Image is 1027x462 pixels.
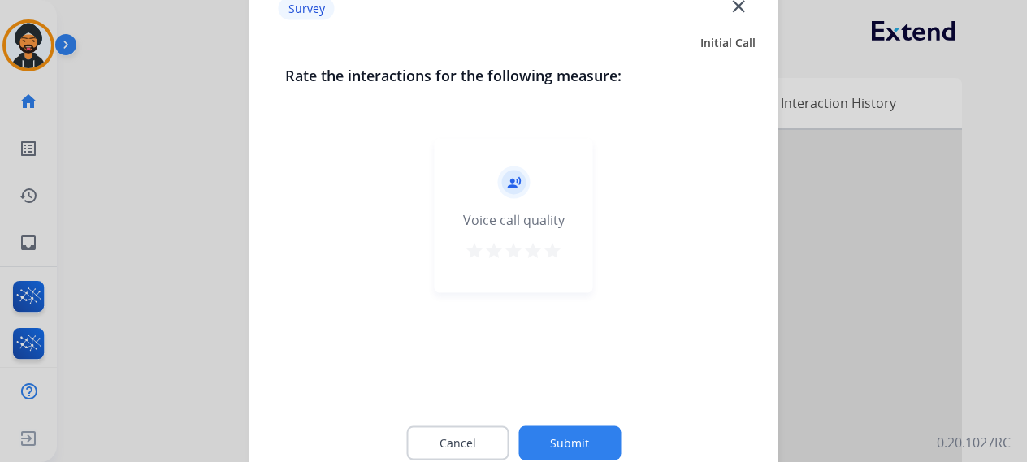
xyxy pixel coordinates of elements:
mat-icon: star [484,240,504,260]
mat-icon: star [504,240,523,260]
mat-icon: star [543,240,562,260]
p: 0.20.1027RC [937,433,1011,452]
mat-icon: star [523,240,543,260]
button: Cancel [406,425,509,460]
button: Submit [518,425,621,460]
mat-icon: star [465,240,484,260]
div: Voice call quality [463,209,565,229]
h3: Rate the interactions for the following measure: [285,63,743,86]
span: Initial Call [700,34,756,50]
mat-icon: record_voice_over [506,175,521,189]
